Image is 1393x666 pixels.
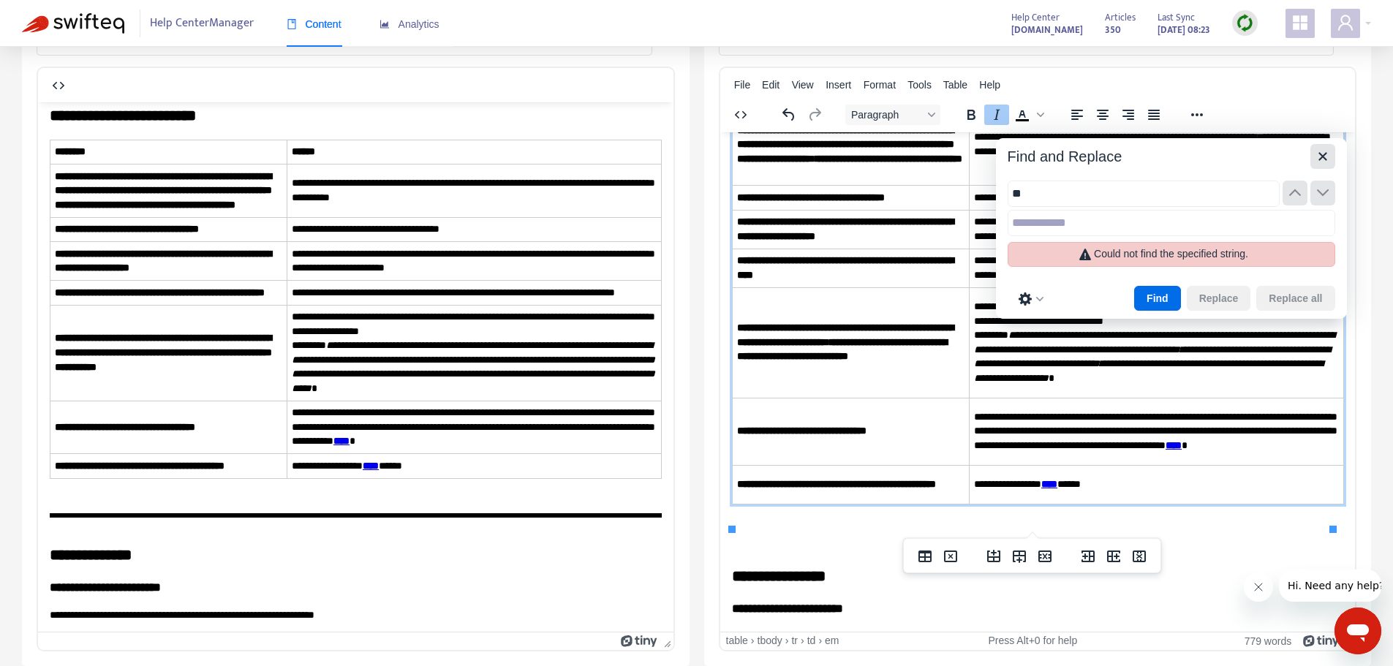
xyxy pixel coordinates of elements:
iframe: Message from company [1279,569,1381,602]
button: Close [1310,144,1335,169]
span: Tools [907,79,932,91]
button: Delete column [1127,546,1152,567]
span: book [287,19,297,29]
span: Help [979,79,1000,91]
span: Articles [1105,10,1136,26]
button: Undo [777,105,801,125]
div: td [807,635,816,647]
iframe: Rich Text Area [720,132,1356,632]
button: Block Paragraph [845,105,940,125]
img: Swifteq [22,13,124,34]
strong: 350 [1105,22,1121,38]
span: Format [864,79,896,91]
button: Reveal or hide additional toolbar items [1185,105,1209,125]
div: tr [791,635,798,647]
a: Powered by Tiny [1303,635,1340,646]
span: Help Center [1011,10,1060,26]
span: View [792,79,814,91]
div: Could not find the specified string. [1094,247,1248,260]
span: appstore [1291,14,1309,31]
button: Delete row [1033,546,1057,567]
div: Text color Black [1010,105,1046,125]
button: Redo [802,105,827,125]
strong: [DOMAIN_NAME] [1011,22,1083,38]
button: Align left [1065,105,1090,125]
button: Preferences [1013,289,1049,309]
div: em [825,635,839,647]
span: Analytics [380,18,439,30]
button: Replace all [1256,286,1335,311]
div: › [785,635,789,647]
img: sync.dc5367851b00ba804db3.png [1236,14,1254,32]
button: Delete table [938,546,963,567]
iframe: Rich Text Area [38,102,673,632]
button: Insert column after [1101,546,1126,567]
div: tbody [758,635,782,647]
button: Find [1134,286,1181,311]
span: Hi. Need any help? [9,10,105,22]
span: Last Sync [1158,10,1195,26]
span: Table [943,79,967,91]
iframe: Button to launch messaging window [1335,608,1381,654]
button: Table properties [913,546,937,567]
div: Press Alt+0 for help [930,635,1135,647]
span: Help Center Manager [150,10,254,37]
button: Align center [1090,105,1115,125]
span: user [1337,14,1354,31]
button: Replace [1187,286,1251,311]
div: table [726,635,748,647]
button: 779 words [1245,635,1292,647]
span: Edit [762,79,779,91]
span: File [734,79,751,91]
button: Bold [959,105,984,125]
button: Next [1310,181,1335,205]
iframe: Close message [1244,572,1273,602]
a: Powered by Tiny [621,635,657,646]
button: Italic [984,105,1009,125]
button: Previous [1283,181,1307,205]
a: [DOMAIN_NAME] [1011,21,1083,38]
span: Paragraph [851,109,923,121]
button: Insert column before [1076,546,1101,567]
button: Align right [1116,105,1141,125]
span: area-chart [380,19,390,29]
div: Press the Up and Down arrow keys to resize the editor. [658,632,673,650]
span: Content [287,18,341,30]
button: Insert row after [1007,546,1032,567]
button: Insert row before [981,546,1006,567]
span: Insert [826,79,851,91]
strong: [DATE] 08:23 [1158,22,1210,38]
div: › [751,635,755,647]
div: › [801,635,804,647]
button: Justify [1141,105,1166,125]
div: › [818,635,822,647]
